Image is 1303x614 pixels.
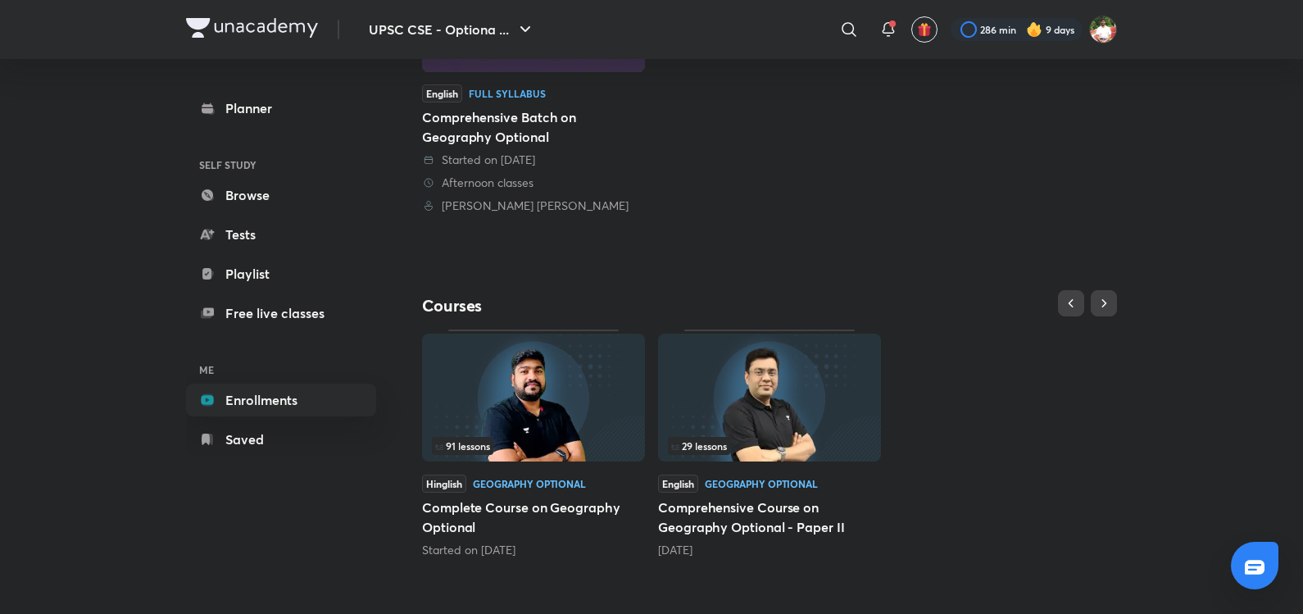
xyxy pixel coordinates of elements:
a: Saved [186,423,376,456]
div: infosection [668,437,871,455]
div: Full Syllabus [469,89,546,98]
a: Company Logo [186,18,318,42]
div: Started on 25 Jun 2024 [422,152,645,168]
img: Thumbnail [422,334,645,462]
a: Tests [186,218,376,251]
img: streak [1026,21,1042,38]
a: Planner [186,92,376,125]
div: left [668,437,871,455]
h4: Courses [422,295,770,316]
a: Free live classes [186,297,376,330]
div: 5 months ago [658,542,881,558]
div: Mukesh Kumar Jha [422,198,645,214]
h5: Comprehensive Course on Geography Optional - Paper II [658,498,881,537]
div: Comprehensive Course on Geography Optional - Paper II [658,330,881,557]
a: Browse [186,179,376,211]
div: infosection [432,437,635,455]
div: Started on Jun 20 [422,542,645,558]
div: Comprehensive Batch on Geography Optional [422,107,645,147]
span: Hinglish [422,475,466,493]
span: English [422,84,462,102]
span: 29 lessons [671,441,727,451]
span: English [658,475,698,493]
h6: ME [186,356,376,384]
img: Company Logo [186,18,318,38]
span: 91 lessons [435,441,490,451]
div: Afternoon classes [422,175,645,191]
h6: SELF STUDY [186,151,376,179]
div: Geography Optional [705,479,818,489]
img: avatar [917,22,932,37]
div: infocontainer [668,437,871,455]
img: Shashank Soni [1089,16,1117,43]
div: Geography Optional [473,479,586,489]
a: Playlist [186,257,376,290]
a: Enrollments [186,384,376,416]
div: Complete Course on Geography Optional [422,330,645,557]
img: Thumbnail [658,334,881,462]
div: left [432,437,635,455]
button: UPSC CSE - Optiona ... [359,13,545,46]
button: avatar [911,16,938,43]
div: infocontainer [432,437,635,455]
h5: Complete Course on Geography Optional [422,498,645,537]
